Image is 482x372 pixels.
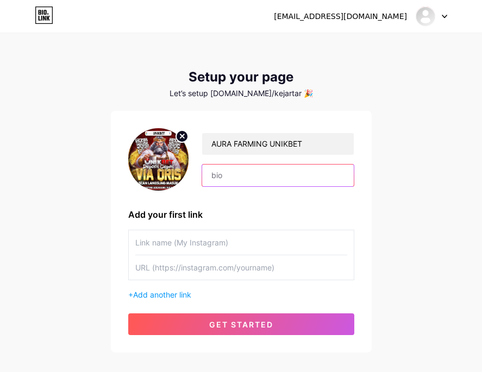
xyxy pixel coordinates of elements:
span: get started [209,320,273,329]
img: Kejar Target [415,6,436,27]
span: Add another link [133,290,191,299]
input: URL (https://instagram.com/yourname) [135,255,347,280]
div: Setup your page [111,70,372,85]
button: get started [128,313,354,335]
div: [EMAIL_ADDRESS][DOMAIN_NAME] [274,11,407,22]
div: Add your first link [128,208,354,221]
img: profile pic [128,128,189,191]
div: + [128,289,354,300]
input: Your name [202,133,353,155]
input: bio [202,165,353,186]
div: Let’s setup [DOMAIN_NAME]/kejartar 🎉 [111,89,372,98]
input: Link name (My Instagram) [135,230,347,255]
